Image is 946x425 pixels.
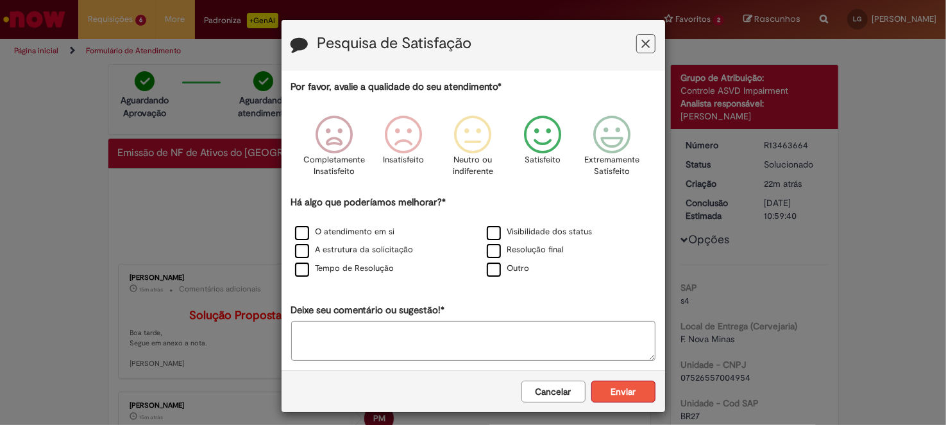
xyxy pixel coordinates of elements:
[521,381,586,403] button: Cancelar
[584,154,639,178] p: Extremamente Satisfeito
[579,106,645,194] div: Extremamente Satisfeito
[487,226,593,238] label: Visibilidade dos status
[301,106,367,194] div: Completamente Insatisfeito
[450,154,496,178] p: Neutro ou indiferente
[295,226,395,238] label: O atendimento em si
[487,244,564,256] label: Resolução final
[295,263,394,275] label: Tempo de Resolução
[371,106,436,194] div: Insatisfeito
[383,154,424,166] p: Insatisfeito
[525,154,561,166] p: Satisfeito
[291,304,445,317] label: Deixe seu comentário ou sugestão!*
[591,381,655,403] button: Enviar
[303,154,365,178] p: Completamente Insatisfeito
[510,106,575,194] div: Satisfeito
[291,80,502,94] label: Por favor, avalie a qualidade do seu atendimento*
[295,244,414,256] label: A estrutura da solicitação
[317,35,472,52] label: Pesquisa de Satisfação
[487,263,530,275] label: Outro
[291,196,655,279] div: Há algo que poderíamos melhorar?*
[440,106,505,194] div: Neutro ou indiferente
